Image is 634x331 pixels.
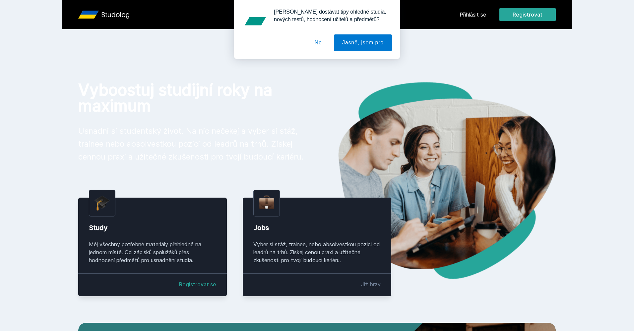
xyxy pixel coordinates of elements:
[78,124,306,163] p: Usnadni si studentský život. Na nic nečekej a vyber si stáž, trainee nebo absolvestkou pozici od ...
[242,8,269,34] img: notification icon
[317,82,556,279] img: hero.png
[259,194,274,211] img: briefcase.png
[95,195,110,211] img: graduation-cap.png
[89,240,216,264] div: Měj všechny potřebné materiály přehledně na jednom místě. Od zápisků spolužáků přes hodnocení pře...
[89,223,216,232] div: Study
[306,34,330,51] button: Ne
[361,280,381,288] div: Již brzy
[334,34,392,51] button: Jasně, jsem pro
[253,223,381,232] div: Jobs
[253,240,381,264] div: Vyber si stáž, trainee, nebo absolvestkou pozici od leadrů na trhů. Získej cenou praxi a užitečné...
[269,8,392,23] div: [PERSON_NAME] dostávat tipy ohledně studia, nových testů, hodnocení učitelů a předmětů?
[179,280,216,288] a: Registrovat se
[78,82,306,114] h1: Vyboostuj studijní roky na maximum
